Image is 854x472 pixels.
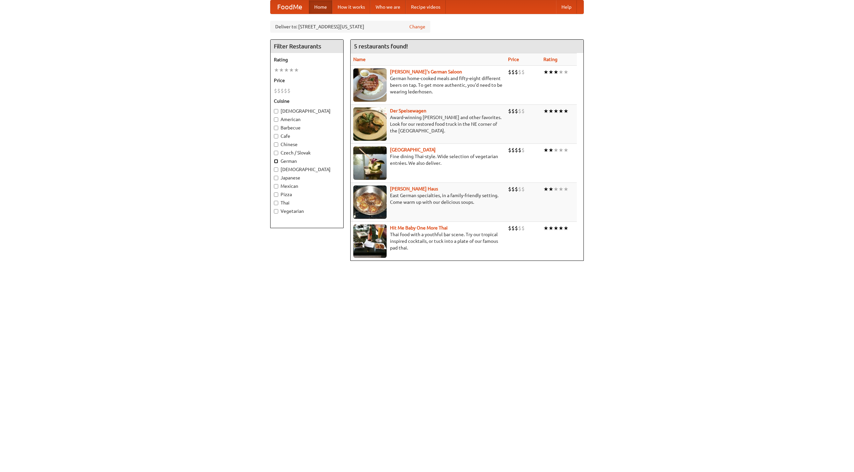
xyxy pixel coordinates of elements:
a: Change [409,23,425,30]
p: Thai food with a youthful bar scene. Try our tropical inspired cocktails, or tuck into a plate of... [353,231,503,251]
img: speisewagen.jpg [353,107,387,141]
p: German home-cooked meals and fifty-eight different beers on tap. To get more authentic, you'd nee... [353,75,503,95]
label: Cafe [274,133,340,139]
b: [PERSON_NAME]'s German Saloon [390,69,462,74]
p: Award-winning [PERSON_NAME] and other favorites. Look for our restored food truck in the NE corne... [353,114,503,134]
li: $ [284,87,287,94]
li: ★ [563,146,568,154]
li: ★ [558,146,563,154]
li: ★ [543,146,548,154]
input: Vegetarian [274,209,278,213]
input: [DEMOGRAPHIC_DATA] [274,109,278,113]
label: Japanese [274,174,340,181]
li: ★ [558,224,563,232]
a: How it works [332,0,370,14]
li: $ [515,146,518,154]
li: ★ [553,146,558,154]
label: American [274,116,340,123]
li: ★ [548,146,553,154]
a: Rating [543,57,557,62]
li: $ [518,185,521,193]
label: Barbecue [274,124,340,131]
li: ★ [563,107,568,115]
input: Chinese [274,142,278,147]
li: ★ [553,185,558,193]
a: [PERSON_NAME] Haus [390,186,438,191]
div: Deliver to: [STREET_ADDRESS][US_STATE] [270,21,430,33]
label: [DEMOGRAPHIC_DATA] [274,166,340,173]
li: $ [511,185,515,193]
li: ★ [279,66,284,74]
a: Recipe videos [406,0,446,14]
a: Who we are [370,0,406,14]
li: ★ [558,107,563,115]
li: ★ [284,66,289,74]
input: [DEMOGRAPHIC_DATA] [274,167,278,172]
li: $ [518,107,521,115]
img: babythai.jpg [353,224,387,258]
input: American [274,117,278,122]
li: ★ [274,66,279,74]
h5: Cuisine [274,98,340,104]
input: Cafe [274,134,278,138]
label: German [274,158,340,164]
li: ★ [553,68,558,76]
a: Help [556,0,577,14]
li: $ [277,87,281,94]
li: ★ [548,107,553,115]
label: Pizza [274,191,340,198]
li: $ [521,146,525,154]
label: [DEMOGRAPHIC_DATA] [274,108,340,114]
li: $ [508,146,511,154]
li: $ [521,107,525,115]
li: $ [518,146,521,154]
a: Home [309,0,332,14]
li: $ [515,68,518,76]
li: ★ [563,185,568,193]
p: Fine dining Thai-style. Wide selection of vegetarian entrées. We also deliver. [353,153,503,166]
li: $ [281,87,284,94]
li: $ [508,224,511,232]
li: $ [515,224,518,232]
li: $ [518,224,521,232]
li: $ [287,87,291,94]
img: kohlhaus.jpg [353,185,387,219]
li: $ [521,185,525,193]
input: Japanese [274,176,278,180]
li: $ [511,146,515,154]
label: Mexican [274,183,340,189]
a: Name [353,57,366,62]
li: ★ [543,224,548,232]
h5: Rating [274,56,340,63]
a: [GEOGRAPHIC_DATA] [390,147,436,152]
li: ★ [558,68,563,76]
input: German [274,159,278,163]
li: ★ [548,185,553,193]
li: ★ [548,68,553,76]
li: ★ [553,224,558,232]
li: ★ [563,68,568,76]
li: $ [518,68,521,76]
input: Czech / Slovak [274,151,278,155]
li: ★ [558,185,563,193]
label: Chinese [274,141,340,148]
a: Hit Me Baby One More Thai [390,225,448,230]
p: East German specialties, in a family-friendly setting. Come warm up with our delicious soups. [353,192,503,205]
li: $ [511,68,515,76]
li: $ [511,107,515,115]
li: ★ [294,66,299,74]
li: $ [508,185,511,193]
input: Thai [274,201,278,205]
li: $ [521,224,525,232]
li: $ [515,185,518,193]
a: Der Speisewagen [390,108,426,113]
li: ★ [289,66,294,74]
li: $ [508,107,511,115]
input: Barbecue [274,126,278,130]
img: satay.jpg [353,146,387,180]
li: ★ [543,107,548,115]
label: Thai [274,199,340,206]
